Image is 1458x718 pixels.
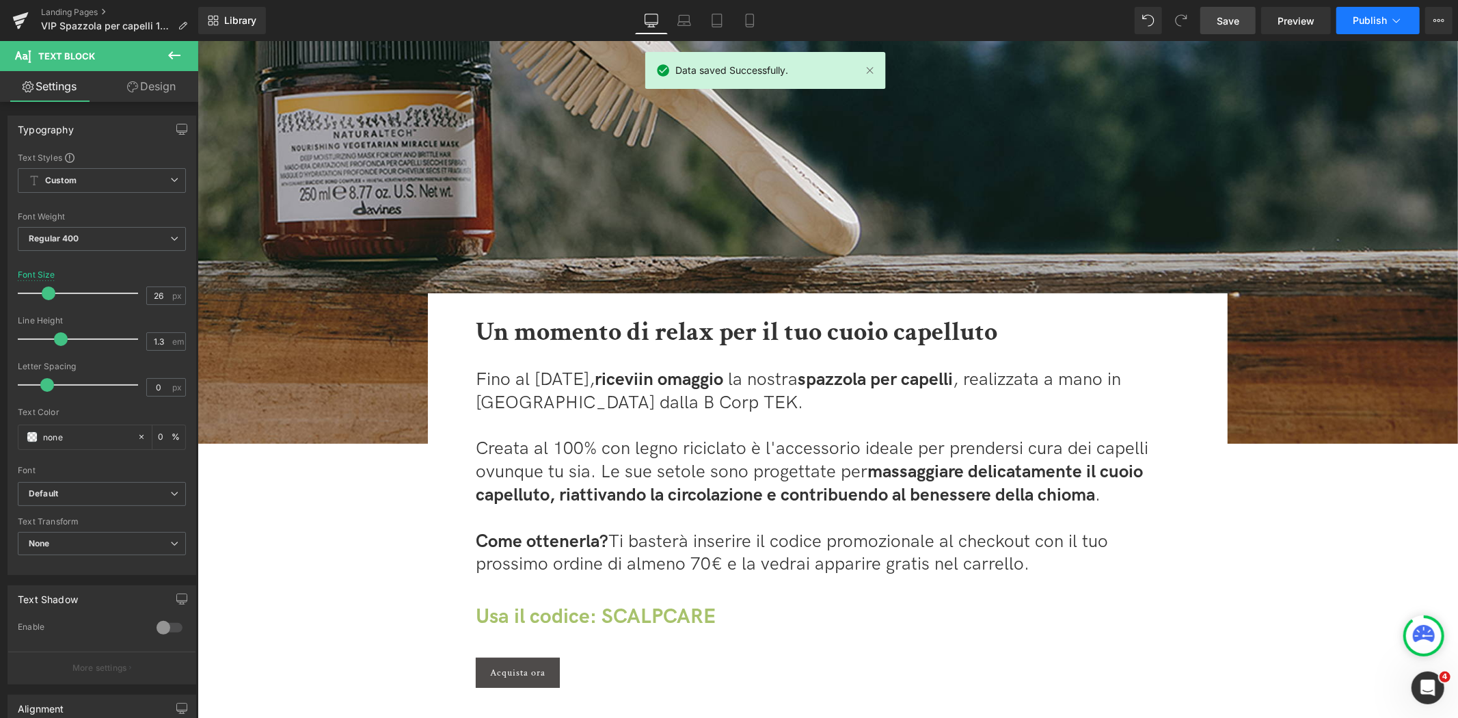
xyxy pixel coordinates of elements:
div: Font Weight [18,212,186,222]
span: Data saved Successfully. [675,63,788,78]
a: Acquista ora [278,617,362,647]
b: Regular 400 [29,233,79,243]
a: Preview [1261,7,1331,34]
div: Font [18,466,186,475]
p: Ti basterà inserire il codice promozionale al checkout con il tuo prossimo ordine di almeno 70€ e... [278,490,982,536]
a: Mobile [733,7,766,34]
div: Line Height [18,316,186,325]
span: Un momento di relax per il tuo cuoio capelluto [278,274,800,308]
span: massaggiare delicatamente il cuoio capelluto, riattivando la circolazione e contribuendo al benes... [278,421,945,465]
span: px [172,383,184,392]
span: em [172,337,184,346]
b: Custom [45,175,77,187]
span: Library [224,14,256,27]
b: None [29,538,50,548]
strong: in omaggio [441,328,526,349]
strong: ricevi [397,328,441,349]
input: Color [43,429,131,444]
span: Publish [1353,15,1387,26]
span: spazzola per capelli [600,328,755,349]
span: Come ottenerla? [278,490,411,511]
button: Redo [1167,7,1195,34]
a: Laptop [668,7,701,34]
a: Landing Pages [41,7,198,18]
span: Usa il codice: SCALPCARE [278,563,518,588]
div: Text Shadow [18,586,78,605]
div: Letter Spacing [18,362,186,371]
p: Creata al 100% con legno riciclato è l'accessorio ideale per prendersi cura dei capelli ovunque t... [278,397,982,466]
span: VIP Spazzola per capelli 10 2025 [41,21,172,31]
span: la nostra [530,328,755,349]
div: Text Color [18,408,186,417]
button: More settings [8,652,195,684]
div: Typography [18,116,74,135]
span: Fino al [DATE], [278,328,441,349]
span: , realizzata a mano in [GEOGRAPHIC_DATA] dalla B Corp TEK. [278,328,923,373]
button: Undo [1135,7,1162,34]
a: New Library [198,7,266,34]
a: Desktop [635,7,668,34]
a: Tablet [701,7,733,34]
div: Font Size [18,270,55,280]
i: Default [29,488,58,500]
span: Save [1217,14,1239,28]
p: More settings [72,662,127,674]
span: px [172,291,184,300]
div: Text Styles [18,152,186,163]
div: Alignment [18,695,64,715]
button: More [1425,7,1453,34]
span: 4 [1440,672,1450,682]
div: Enable [18,622,143,636]
a: Design [102,71,201,102]
span: Text Block [38,51,95,62]
span: Acquista ora [293,626,348,638]
iframe: Intercom live chat [1412,672,1444,704]
div: Text Transform [18,517,186,527]
button: Publish [1336,7,1420,34]
div: % [152,425,185,449]
span: Preview [1278,14,1314,28]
